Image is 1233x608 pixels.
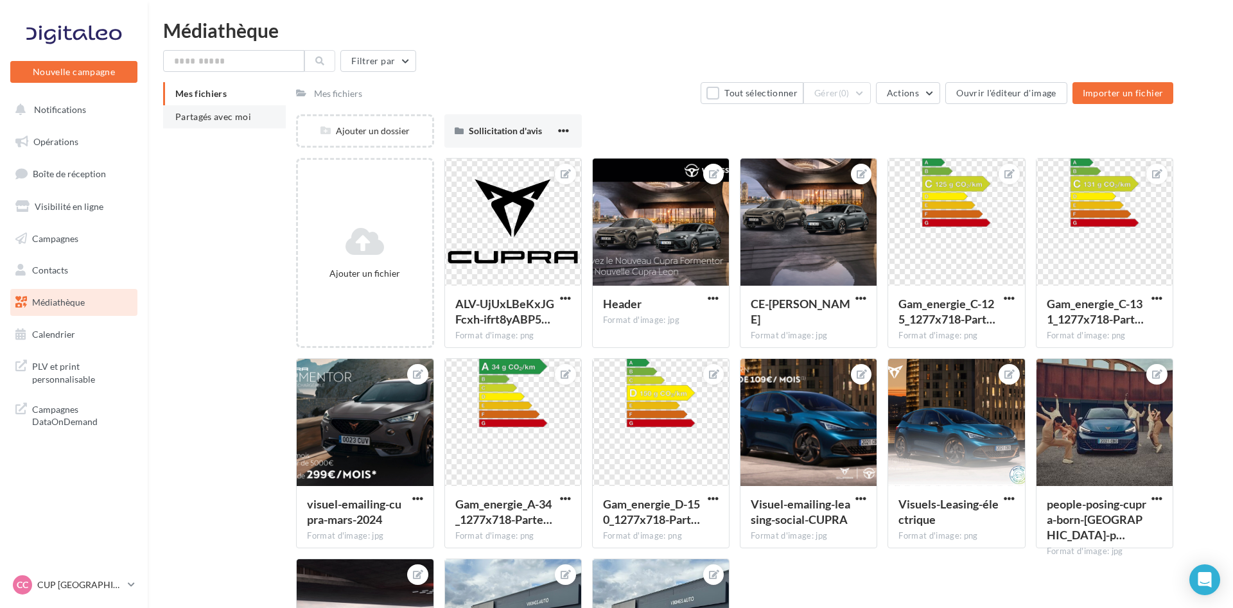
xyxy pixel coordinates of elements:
div: Format d'image: png [1047,330,1162,342]
div: Open Intercom Messenger [1189,564,1220,595]
div: Format d'image: jpg [751,330,866,342]
div: Mes fichiers [314,87,362,100]
span: Sollicitation d'avis [469,125,542,136]
div: Format d'image: png [898,530,1014,542]
span: Mes fichiers [175,88,227,99]
a: Médiathèque [8,289,140,316]
a: Boîte de réception [8,160,140,187]
div: Format d'image: jpg [1047,546,1162,557]
a: Contacts [8,257,140,284]
button: Tout sélectionner [701,82,803,104]
span: PLV et print personnalisable [32,358,132,385]
span: CE-Leon-Formentor [751,297,850,326]
span: Campagnes DataOnDemand [32,401,132,428]
div: Médiathèque [163,21,1218,40]
div: Format d'image: png [603,530,719,542]
a: Campagnes DataOnDemand [8,395,140,433]
span: CC [17,578,28,591]
span: Notifications [34,104,86,115]
span: Gam_energie_A-34_1277x718-Partenaires_POS_RVB [455,497,552,526]
button: Ouvrir l'éditeur d'image [945,82,1067,104]
span: (0) [839,88,850,98]
a: Campagnes [8,225,140,252]
span: Header [603,297,642,311]
span: Visibilité en ligne [35,201,103,212]
span: people-posing-cupra-born-aurora-parked [1047,497,1146,542]
button: Gérer(0) [803,82,871,104]
div: Format d'image: png [455,530,571,542]
span: Importer un fichier [1083,87,1164,98]
button: Actions [876,82,940,104]
span: Gam_energie_C-131_1277x718-Partenaires_POS_RVB [1047,297,1144,326]
span: Boîte de réception [33,168,106,179]
a: Calendrier [8,321,140,348]
span: Médiathèque [32,297,85,308]
a: Visibilité en ligne [8,193,140,220]
button: Importer un fichier [1072,82,1174,104]
span: Calendrier [32,329,75,340]
span: Opérations [33,136,78,147]
span: Campagnes [32,232,78,243]
button: Notifications [8,96,135,123]
div: Format d'image: jpg [751,530,866,542]
div: Format d'image: jpg [603,315,719,326]
span: Gam_energie_D-150_1277x718-Partenaires_POS_RVB [603,497,700,526]
span: Visuels-Leasing-électrique [898,497,999,526]
span: Contacts [32,265,68,275]
div: Format d'image: png [898,330,1014,342]
a: Opérations [8,128,140,155]
span: ALV-UjUxLBeKxJGFcxh-ifrt8yABP597wAf-YI-RxVn1au-qTepNcTlw [455,297,554,326]
a: CC CUP [GEOGRAPHIC_DATA] [10,573,137,597]
div: Ajouter un fichier [303,267,426,280]
span: Gam_energie_C-125_1277x718-Partenaires_POS_RVB [898,297,995,326]
a: PLV et print personnalisable [8,352,140,390]
span: Partagés avec moi [175,111,251,122]
span: Visuel-emailing-leasing-social-CUPRA [751,497,850,526]
button: Nouvelle campagne [10,61,137,83]
button: Filtrer par [340,50,416,72]
div: Ajouter un dossier [298,125,432,137]
div: Format d'image: png [455,330,571,342]
span: visuel-emailing-cupra-mars-2024 [307,497,401,526]
div: Format d'image: jpg [307,530,423,542]
p: CUP [GEOGRAPHIC_DATA] [37,578,123,591]
span: Actions [887,87,919,98]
